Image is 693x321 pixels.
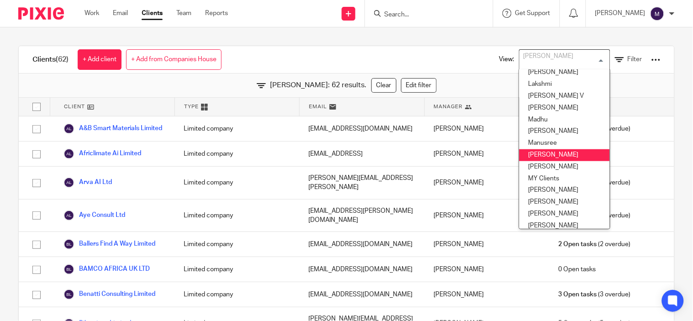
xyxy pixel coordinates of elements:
a: Clients [142,9,163,18]
img: svg%3E [63,123,74,134]
input: Search for option [520,52,605,68]
img: Pixie [18,7,64,20]
a: + Add client [78,49,122,70]
span: (3 overdue) [559,290,631,299]
p: [PERSON_NAME] [595,9,645,18]
li: Madhu [519,114,610,126]
div: [EMAIL_ADDRESS][DOMAIN_NAME] [300,232,424,257]
div: [PERSON_NAME][EMAIL_ADDRESS][PERSON_NAME] [300,167,424,199]
li: [PERSON_NAME] [519,196,610,208]
a: Africlimate Ai Limited [63,148,141,159]
span: 3 Open tasks [559,290,597,299]
li: [PERSON_NAME] [519,149,610,161]
div: [PERSON_NAME] [424,200,549,232]
span: 2 Open tasks [559,240,597,249]
li: [PERSON_NAME] [519,126,610,137]
a: Arva AI Ltd [63,177,112,188]
img: svg%3E [63,148,74,159]
div: [PERSON_NAME] [424,257,549,282]
a: Edit filter [401,78,437,93]
div: [PERSON_NAME] [424,167,549,199]
div: Limited company [175,116,299,141]
div: Limited company [175,142,299,166]
a: BAMCO AFRICA UK LTD [63,264,150,275]
li: [PERSON_NAME] [519,184,610,196]
span: Get Support [515,10,550,16]
li: [PERSON_NAME] [519,67,610,79]
li: [PERSON_NAME] [519,161,610,173]
img: svg%3E [63,177,74,188]
a: Aye Consult Ltd [63,210,125,221]
span: Email [309,103,327,111]
span: 0 Open tasks [559,265,596,274]
li: Manusree [519,137,610,149]
input: Search [383,11,466,19]
h1: Clients [32,55,69,64]
div: [PERSON_NAME] [424,232,549,257]
li: [PERSON_NAME] [519,102,610,114]
span: Manager [434,103,463,111]
a: Team [176,9,191,18]
a: Benatti Consulting Limited [63,289,155,300]
a: Ballers Find A Way Limited [63,239,155,250]
div: [EMAIL_ADDRESS][DOMAIN_NAME] [300,116,424,141]
div: Limited company [175,282,299,307]
div: [EMAIL_ADDRESS] [300,142,424,166]
span: Client [64,103,85,111]
div: [EMAIL_ADDRESS][PERSON_NAME][DOMAIN_NAME] [300,200,424,232]
span: Type [184,103,199,111]
input: Select all [28,98,45,116]
span: (62) [56,56,69,63]
div: Search for option [519,49,610,70]
div: Limited company [175,200,299,232]
li: MY Clients [519,173,610,185]
li: [PERSON_NAME] [519,208,610,220]
div: [PERSON_NAME] [424,116,549,141]
img: svg%3E [63,210,74,221]
img: svg%3E [63,264,74,275]
span: Filter [628,56,642,63]
li: [PERSON_NAME] [519,220,610,232]
span: (2 overdue) [559,240,631,249]
div: [EMAIL_ADDRESS][DOMAIN_NAME] [300,257,424,282]
div: View: [486,46,661,73]
li: Lakshmi [519,79,610,90]
a: Reports [205,9,228,18]
span: [PERSON_NAME]: 62 results. [270,80,367,90]
a: + Add from Companies House [126,49,222,70]
img: svg%3E [63,289,74,300]
a: A&B Smart Materials Limited [63,123,162,134]
a: Work [85,9,99,18]
div: [PERSON_NAME] [424,142,549,166]
div: Limited company [175,167,299,199]
div: Limited company [175,257,299,282]
li: [PERSON_NAME] V [519,90,610,102]
div: [PERSON_NAME] [424,282,549,307]
a: Clear [371,78,397,93]
img: svg%3E [650,6,665,21]
div: [EMAIL_ADDRESS][DOMAIN_NAME] [300,282,424,307]
div: Limited company [175,232,299,257]
img: svg%3E [63,239,74,250]
a: Email [113,9,128,18]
